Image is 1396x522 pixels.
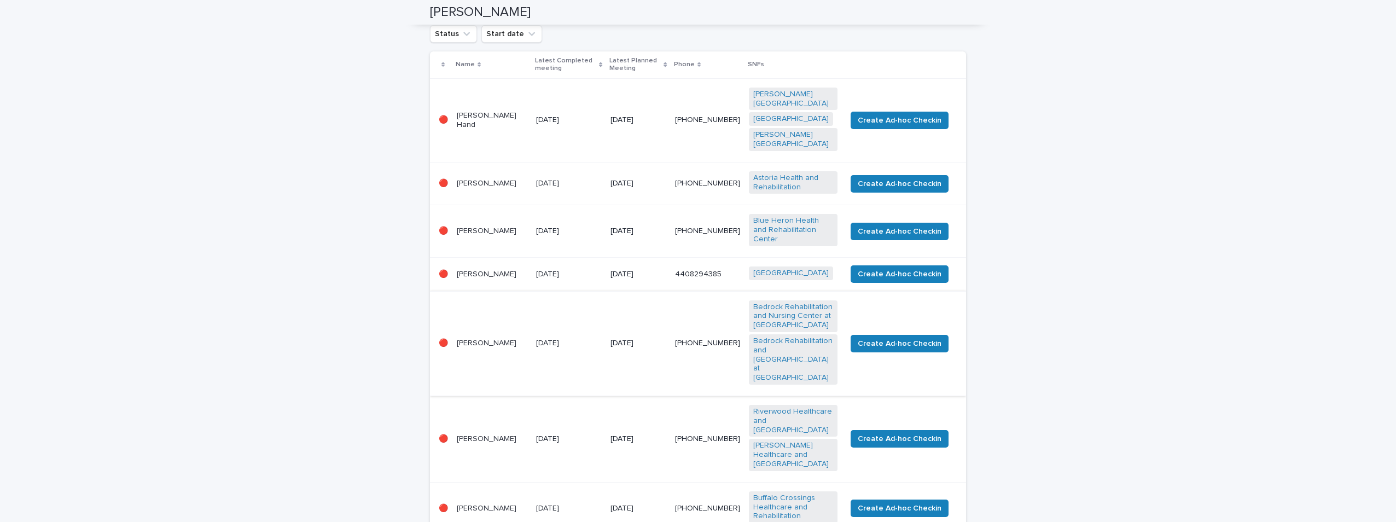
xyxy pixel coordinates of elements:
[430,205,966,257] tr: 🔴[PERSON_NAME][DATE][DATE][PHONE_NUMBER]Blue Heron Health and Rehabilitation Center Create Ad-hoc...
[457,270,527,279] p: [PERSON_NAME]
[430,396,966,482] tr: 🔴[PERSON_NAME][DATE][DATE][PHONE_NUMBER]Riverwood Healthcare and [GEOGRAPHIC_DATA] [PERSON_NAME] ...
[753,269,829,278] a: [GEOGRAPHIC_DATA]
[851,430,949,448] button: Create Ad-hoc Checkin
[675,116,740,124] a: [PHONE_NUMBER]
[753,173,833,192] a: Astoria Health and Rehabilitation
[536,227,602,236] p: [DATE]
[675,435,740,443] a: [PHONE_NUMBER]
[753,216,833,243] a: Blue Heron Health and Rehabilitation Center
[610,270,666,279] p: [DATE]
[430,291,966,396] tr: 🔴[PERSON_NAME][DATE][DATE][PHONE_NUMBER]Bedrock Rehabilitation and Nursing Center at [GEOGRAPHIC_...
[858,503,941,514] span: Create Ad-hoc Checkin
[753,441,833,468] a: [PERSON_NAME] Healthcare and [GEOGRAPHIC_DATA]
[674,59,695,71] p: Phone
[858,269,941,280] span: Create Ad-hoc Checkin
[457,339,527,348] p: [PERSON_NAME]
[851,223,949,240] button: Create Ad-hoc Checkin
[753,494,833,521] a: Buffalo Crossings Healthcare and Rehabilitation
[858,433,941,444] span: Create Ad-hoc Checkin
[481,25,542,43] button: Start date
[439,179,448,188] p: 🔴
[753,130,833,149] a: [PERSON_NAME][GEOGRAPHIC_DATA]
[536,270,602,279] p: [DATE]
[753,407,833,434] a: Riverwood Healthcare and [GEOGRAPHIC_DATA]
[439,270,448,279] p: 🔴
[536,504,602,513] p: [DATE]
[753,114,829,124] a: [GEOGRAPHIC_DATA]
[753,337,833,382] a: Bedrock Rehabilitation and [GEOGRAPHIC_DATA] at [GEOGRAPHIC_DATA]
[858,178,941,189] span: Create Ad-hoc Checkin
[610,339,666,348] p: [DATE]
[430,162,966,205] tr: 🔴[PERSON_NAME][DATE][DATE][PHONE_NUMBER]Astoria Health and Rehabilitation Create Ad-hoc Checkin
[430,4,531,20] h2: [PERSON_NAME]
[430,25,477,43] button: Status
[851,175,949,193] button: Create Ad-hoc Checkin
[430,257,966,291] tr: 🔴[PERSON_NAME][DATE][DATE]4408294385[GEOGRAPHIC_DATA] Create Ad-hoc Checkin
[675,504,740,512] a: [PHONE_NUMBER]
[609,55,661,75] p: Latest Planned Meeting
[536,434,602,444] p: [DATE]
[439,434,448,444] p: 🔴
[851,500,949,517] button: Create Ad-hoc Checkin
[610,115,666,125] p: [DATE]
[430,78,966,162] tr: 🔴[PERSON_NAME] Hand[DATE][DATE][PHONE_NUMBER][PERSON_NAME][GEOGRAPHIC_DATA] [GEOGRAPHIC_DATA] [PE...
[457,111,527,130] p: [PERSON_NAME] Hand
[675,227,740,235] a: [PHONE_NUMBER]
[457,504,527,513] p: [PERSON_NAME]
[851,112,949,129] button: Create Ad-hoc Checkin
[456,59,475,71] p: Name
[851,265,949,283] button: Create Ad-hoc Checkin
[851,335,949,352] button: Create Ad-hoc Checkin
[439,504,448,513] p: 🔴
[439,339,448,348] p: 🔴
[858,338,941,349] span: Create Ad-hoc Checkin
[457,434,527,444] p: [PERSON_NAME]
[457,179,527,188] p: [PERSON_NAME]
[675,270,722,278] a: 4408294385
[535,55,597,75] p: Latest Completed meeting
[536,339,602,348] p: [DATE]
[610,179,666,188] p: [DATE]
[675,339,740,347] a: [PHONE_NUMBER]
[536,115,602,125] p: [DATE]
[610,504,666,513] p: [DATE]
[536,179,602,188] p: [DATE]
[439,227,448,236] p: 🔴
[753,90,833,108] a: [PERSON_NAME][GEOGRAPHIC_DATA]
[753,303,833,330] a: Bedrock Rehabilitation and Nursing Center at [GEOGRAPHIC_DATA]
[610,434,666,444] p: [DATE]
[610,227,666,236] p: [DATE]
[858,226,941,237] span: Create Ad-hoc Checkin
[858,115,941,126] span: Create Ad-hoc Checkin
[457,227,527,236] p: [PERSON_NAME]
[748,59,764,71] p: SNFs
[675,179,740,187] a: [PHONE_NUMBER]
[439,115,448,125] p: 🔴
